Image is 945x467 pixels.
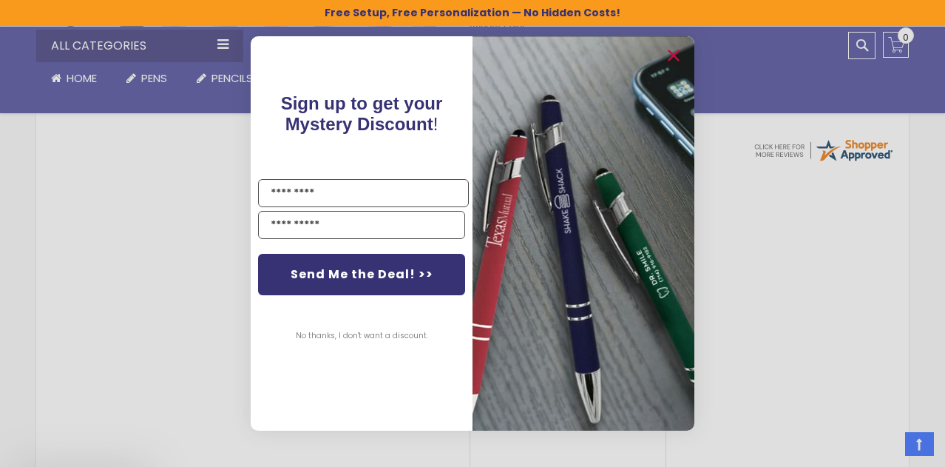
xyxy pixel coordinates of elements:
[472,36,694,431] img: pop-up-image
[281,93,443,134] span: !
[281,93,443,134] span: Sign up to get your Mystery Discount
[258,254,465,295] button: Send Me the Deal! >>
[662,44,685,67] button: Close dialog
[288,318,436,355] button: No thanks, I don't want a discount.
